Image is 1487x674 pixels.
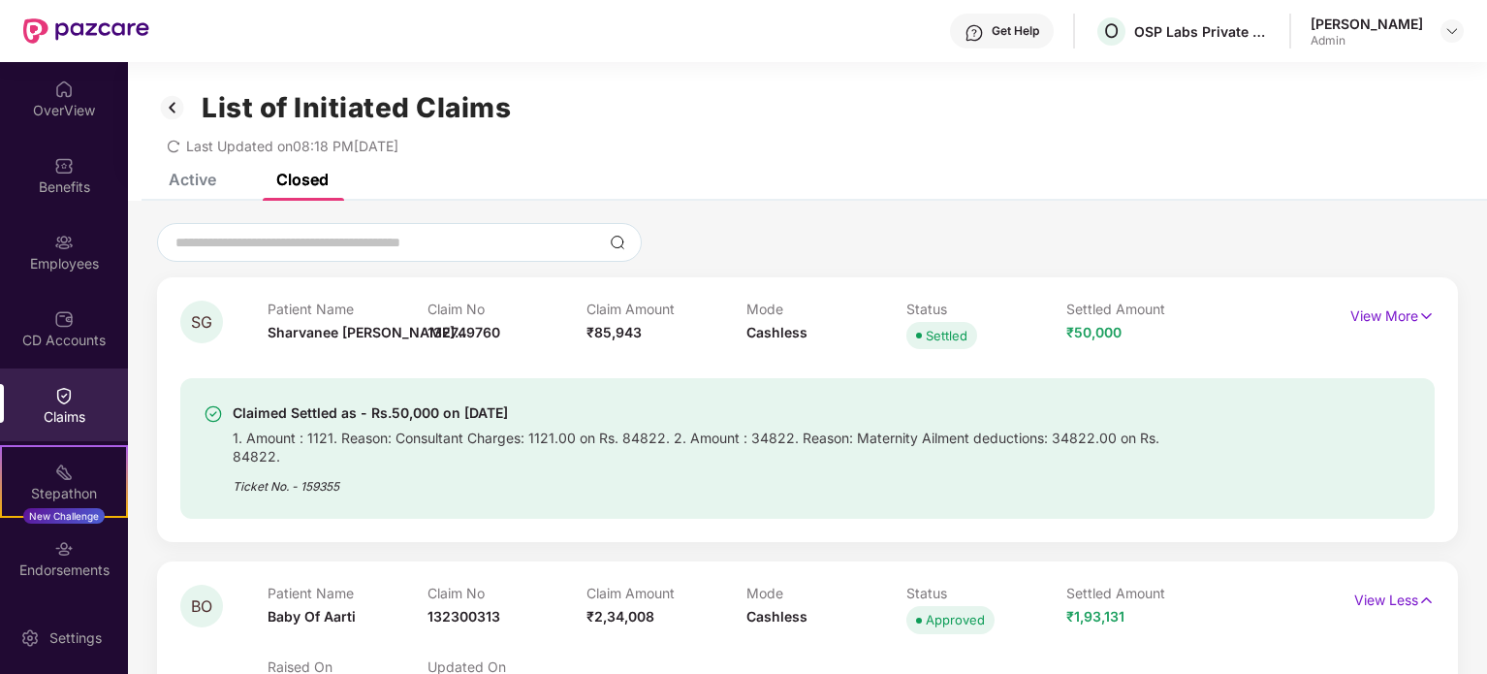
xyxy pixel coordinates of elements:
[610,235,625,250] img: svg+xml;base64,PHN2ZyBpZD0iU2VhcmNoLTMyeDMyIiB4bWxucz0iaHR0cDovL3d3dy53My5vcmcvMjAwMC9zdmciIHdpZH...
[1418,590,1435,611] img: svg+xml;base64,PHN2ZyB4bWxucz0iaHR0cDovL3d3dy53My5vcmcvMjAwMC9zdmciIHdpZHRoPSIxNyIgaGVpZ2h0PSIxNy...
[427,608,500,625] span: 132300313
[586,608,654,625] span: ₹2,34,008
[169,170,216,189] div: Active
[1418,305,1435,327] img: svg+xml;base64,PHN2ZyB4bWxucz0iaHR0cDovL3d3dy53My5vcmcvMjAwMC9zdmciIHdpZHRoPSIxNyIgaGVpZ2h0PSIxNy...
[1066,301,1226,317] p: Settled Amount
[54,386,74,405] img: svg+xml;base64,PHN2ZyBpZD0iQ2xhaW0iIHhtbG5zPSJodHRwOi8vd3d3LnczLm9yZy8yMDAwL3N2ZyIgd2lkdGg9IjIwIi...
[427,301,587,317] p: Claim No
[1134,22,1270,41] div: OSP Labs Private Limited
[54,156,74,176] img: svg+xml;base64,PHN2ZyBpZD0iQmVuZWZpdHMiIHhtbG5zPSJodHRwOi8vd3d3LnczLm9yZy8yMDAwL3N2ZyIgd2lkdGg9Ij...
[167,138,180,154] span: redo
[586,301,746,317] p: Claim Amount
[268,301,427,317] p: Patient Name
[54,233,74,252] img: svg+xml;base64,PHN2ZyBpZD0iRW1wbG95ZWVzIiB4bWxucz0iaHR0cDovL3d3dy53My5vcmcvMjAwMC9zdmciIHdpZHRoPS...
[1311,15,1423,33] div: [PERSON_NAME]
[906,301,1066,317] p: Status
[23,18,149,44] img: New Pazcare Logo
[427,585,587,601] p: Claim No
[186,138,398,154] span: Last Updated on 08:18 PM[DATE]
[276,170,329,189] div: Closed
[20,628,40,648] img: svg+xml;base64,PHN2ZyBpZD0iU2V0dGluZy0yMHgyMCIgeG1sbnM9Imh0dHA6Ly93d3cudzMub3JnLzIwMDAvc3ZnIiB3aW...
[586,324,642,340] span: ₹85,943
[965,23,984,43] img: svg+xml;base64,PHN2ZyBpZD0iSGVscC0zMngzMiIgeG1sbnM9Imh0dHA6Ly93d3cudzMub3JnLzIwMDAvc3ZnIiB3aWR0aD...
[746,585,906,601] p: Mode
[191,314,212,331] span: SG
[2,484,126,503] div: Stepathon
[746,301,906,317] p: Mode
[54,463,74,482] img: svg+xml;base64,PHN2ZyB4bWxucz0iaHR0cDovL3d3dy53My5vcmcvMjAwMC9zdmciIHdpZHRoPSIyMSIgaGVpZ2h0PSIyMC...
[44,628,108,648] div: Settings
[746,608,807,625] span: Cashless
[233,465,1210,496] div: Ticket No. - 159355
[746,324,807,340] span: Cashless
[1444,23,1460,39] img: svg+xml;base64,PHN2ZyBpZD0iRHJvcGRvd24tMzJ4MzIiIHhtbG5zPSJodHRwOi8vd3d3LnczLm9yZy8yMDAwL3N2ZyIgd2...
[1311,33,1423,48] div: Admin
[54,80,74,99] img: svg+xml;base64,PHN2ZyBpZD0iSG9tZSIgeG1sbnM9Imh0dHA6Ly93d3cudzMub3JnLzIwMDAvc3ZnIiB3aWR0aD0iMjAiIG...
[54,309,74,329] img: svg+xml;base64,PHN2ZyBpZD0iQ0RfQWNjb3VudHMiIGRhdGEtbmFtZT0iQ0QgQWNjb3VudHMiIHhtbG5zPSJodHRwOi8vd3...
[54,539,74,559] img: svg+xml;base64,PHN2ZyBpZD0iRW5kb3JzZW1lbnRzIiB4bWxucz0iaHR0cDovL3d3dy53My5vcmcvMjAwMC9zdmciIHdpZH...
[586,585,746,601] p: Claim Amount
[1066,585,1226,601] p: Settled Amount
[268,585,427,601] p: Patient Name
[233,401,1210,425] div: Claimed Settled as - Rs.50,000 on [DATE]
[906,585,1066,601] p: Status
[992,23,1039,39] div: Get Help
[268,324,466,340] span: Sharvanee [PERSON_NAME]...
[427,324,500,340] span: 132749760
[202,91,511,124] h1: List of Initiated Claims
[268,608,356,625] span: Baby Of Aarti
[926,610,985,629] div: Approved
[1350,301,1435,327] p: View More
[23,508,105,524] div: New Challenge
[1066,324,1122,340] span: ₹50,000
[1066,608,1124,625] span: ₹1,93,131
[157,91,188,124] img: svg+xml;base64,PHN2ZyB3aWR0aD0iMzIiIGhlaWdodD0iMzIiIHZpZXdCb3g9IjAgMCAzMiAzMiIgZmlsbD0ibm9uZSIgeG...
[204,404,223,424] img: svg+xml;base64,PHN2ZyBpZD0iU3VjY2Vzcy0zMngzMiIgeG1sbnM9Imh0dHA6Ly93d3cudzMub3JnLzIwMDAvc3ZnIiB3aW...
[1354,585,1435,611] p: View Less
[1104,19,1119,43] span: O
[233,425,1210,465] div: 1. Amount : 1121. Reason: Consultant Charges: 1121.00 on Rs. 84822. 2. Amount : 34822. Reason: Ma...
[926,326,967,345] div: Settled
[191,598,212,615] span: BO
